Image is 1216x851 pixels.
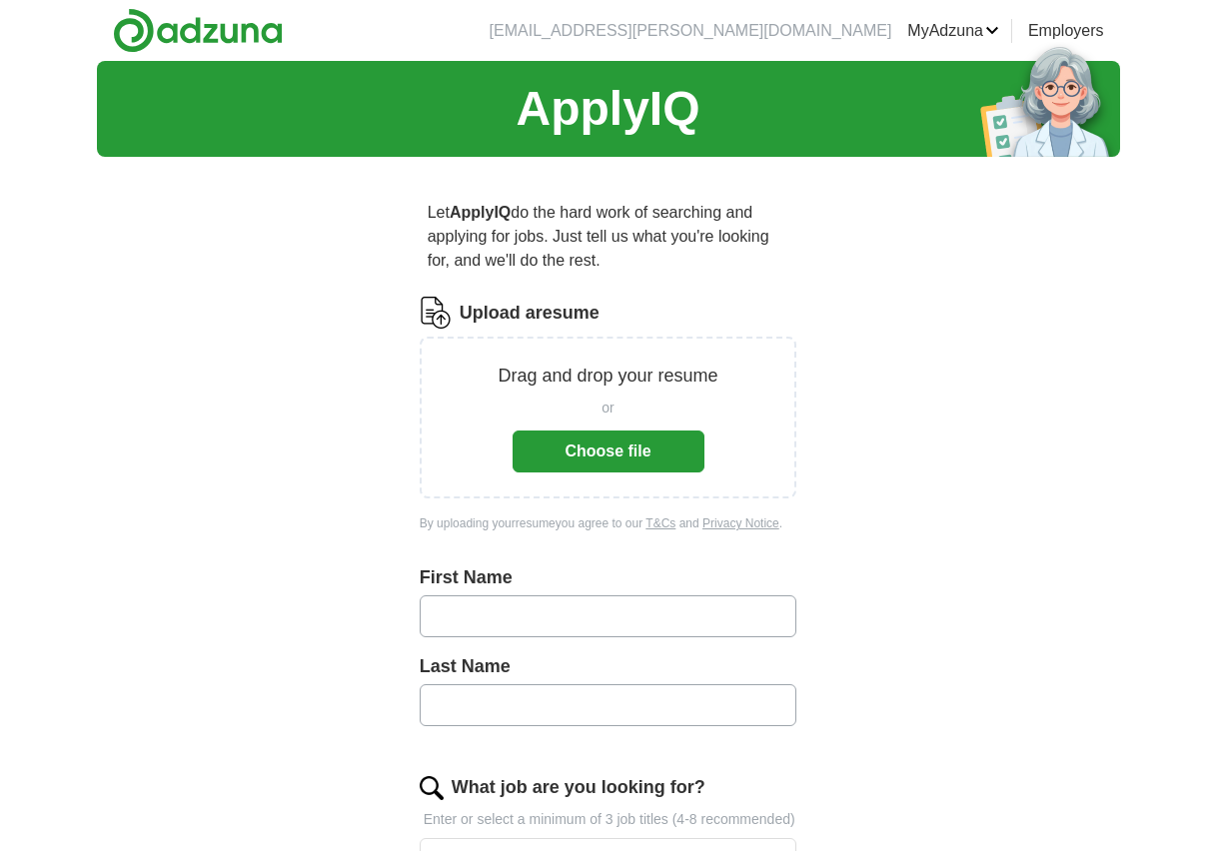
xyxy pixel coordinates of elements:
label: Upload a resume [460,300,600,327]
strong: ApplyIQ [450,204,511,221]
p: Drag and drop your resume [498,363,717,390]
img: CV Icon [420,297,452,329]
a: T&Cs [645,516,675,530]
a: Employers [1028,19,1104,43]
img: search.png [420,776,444,800]
span: or [602,398,613,419]
div: By uploading your resume you agree to our and . [420,514,797,532]
button: Choose file [513,430,704,472]
label: First Name [420,564,797,591]
a: Privacy Notice [702,516,779,530]
p: Let do the hard work of searching and applying for jobs. Just tell us what you're looking for, an... [420,193,797,281]
label: What job are you looking for? [452,774,705,801]
label: Last Name [420,653,797,680]
li: [EMAIL_ADDRESS][PERSON_NAME][DOMAIN_NAME] [490,19,892,43]
a: MyAdzuna [907,19,999,43]
p: Enter or select a minimum of 3 job titles (4-8 recommended) [420,809,797,830]
h1: ApplyIQ [516,73,699,145]
img: Adzuna logo [113,8,283,53]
